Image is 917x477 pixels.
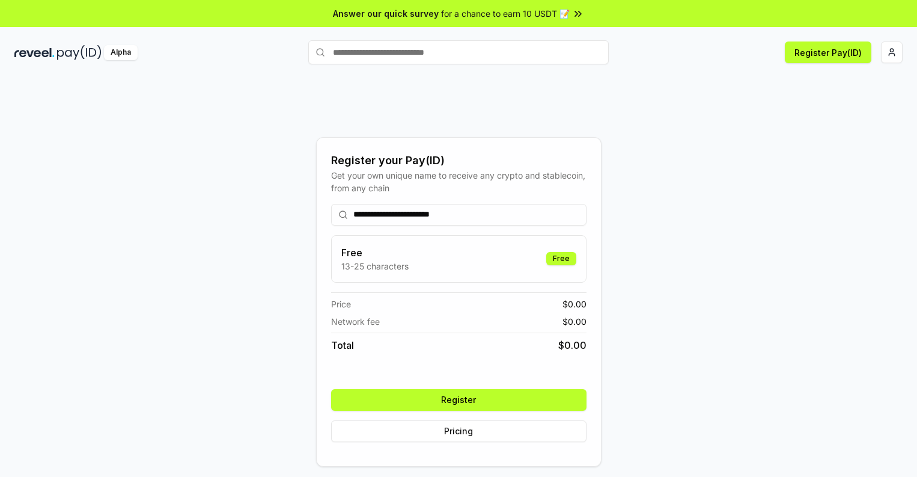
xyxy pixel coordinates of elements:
[333,7,439,20] span: Answer our quick survey
[341,260,409,272] p: 13-25 characters
[57,45,102,60] img: pay_id
[104,45,138,60] div: Alpha
[558,338,586,352] span: $ 0.00
[562,298,586,310] span: $ 0.00
[441,7,570,20] span: for a chance to earn 10 USDT 📝
[331,169,586,194] div: Get your own unique name to receive any crypto and stablecoin, from any chain
[14,45,55,60] img: reveel_dark
[341,245,409,260] h3: Free
[785,42,871,63] button: Register Pay(ID)
[331,338,354,352] span: Total
[562,315,586,328] span: $ 0.00
[331,389,586,411] button: Register
[546,252,576,265] div: Free
[331,420,586,442] button: Pricing
[331,152,586,169] div: Register your Pay(ID)
[331,298,351,310] span: Price
[331,315,380,328] span: Network fee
